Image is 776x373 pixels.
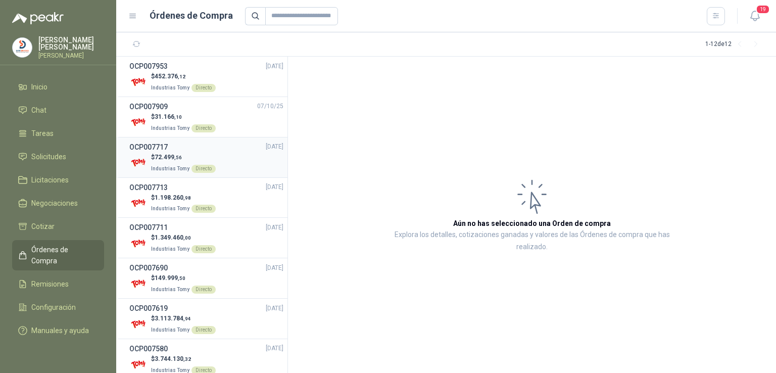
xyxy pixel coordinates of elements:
[12,321,104,340] a: Manuales y ayuda
[183,195,191,201] span: ,98
[178,74,185,79] span: ,12
[129,303,283,335] a: OCP007619[DATE] Company Logo$3.113.784,94Industrias TomyDirecto
[174,155,182,160] span: ,56
[266,344,283,353] span: [DATE]
[155,234,191,241] span: 1.349.460
[266,263,283,273] span: [DATE]
[31,302,76,313] span: Configuración
[183,235,191,241] span: ,00
[257,102,283,111] span: 07/10/25
[746,7,764,25] button: 19
[129,222,283,254] a: OCP007711[DATE] Company Logo$1.349.460,00Industrias TomyDirecto
[129,61,168,72] h3: OCP007953
[129,275,147,293] img: Company Logo
[31,105,46,116] span: Chat
[174,114,182,120] span: ,10
[12,147,104,166] a: Solicitudes
[151,273,216,283] p: $
[151,314,216,323] p: $
[129,101,168,112] h3: OCP007909
[155,154,182,161] span: 72.499
[151,166,189,171] span: Industrias Tomy
[12,101,104,120] a: Chat
[38,53,104,59] p: [PERSON_NAME]
[191,245,216,253] div: Directo
[151,367,189,373] span: Industrias Tomy
[31,174,69,185] span: Licitaciones
[266,142,283,152] span: [DATE]
[151,153,216,162] p: $
[151,246,189,252] span: Industrias Tomy
[151,193,216,203] p: $
[129,194,147,212] img: Company Logo
[129,142,283,173] a: OCP007717[DATE] Company Logo$72.499,56Industrias TomyDirecto
[129,343,168,354] h3: OCP007580
[129,114,147,131] img: Company Logo
[129,182,283,214] a: OCP007713[DATE] Company Logo$1.198.260,98Industrias TomyDirecto
[13,38,32,57] img: Company Logo
[266,223,283,232] span: [DATE]
[31,151,66,162] span: Solicitudes
[12,240,104,270] a: Órdenes de Compra
[31,128,54,139] span: Tareas
[155,315,191,322] span: 3.113.784
[38,36,104,51] p: [PERSON_NAME] [PERSON_NAME]
[31,278,69,290] span: Remisiones
[150,9,233,23] h1: Órdenes de Compra
[191,165,216,173] div: Directo
[151,206,189,211] span: Industrias Tomy
[129,235,147,252] img: Company Logo
[129,182,168,193] h3: OCP007713
[151,327,189,333] span: Industrias Tomy
[12,194,104,213] a: Negociaciones
[129,142,168,153] h3: OCP007717
[12,274,104,294] a: Remisiones
[389,229,675,253] p: Explora los detalles, cotizaciones ganadas y valores de las Órdenes de compra que has realizado.
[129,303,168,314] h3: OCP007619
[129,101,283,133] a: OCP00790907/10/25 Company Logo$31.166,10Industrias TomyDirecto
[191,84,216,92] div: Directo
[31,198,78,209] span: Negociaciones
[31,325,89,336] span: Manuales y ayuda
[191,286,216,294] div: Directo
[31,221,55,232] span: Cotizar
[31,244,94,266] span: Órdenes de Compra
[756,5,770,14] span: 19
[12,124,104,143] a: Tareas
[266,304,283,313] span: [DATE]
[705,36,764,53] div: 1 - 12 de 12
[155,113,182,120] span: 31.166
[453,218,611,229] h3: Aún no has seleccionado una Orden de compra
[12,77,104,97] a: Inicio
[151,72,216,81] p: $
[129,262,168,273] h3: OCP007690
[12,12,64,24] img: Logo peakr
[266,182,283,192] span: [DATE]
[12,298,104,317] a: Configuración
[155,355,191,362] span: 3.744.130
[191,326,216,334] div: Directo
[155,274,185,282] span: 149.999
[129,61,283,92] a: OCP007953[DATE] Company Logo$452.376,12Industrias TomyDirecto
[266,62,283,71] span: [DATE]
[129,315,147,333] img: Company Logo
[31,81,47,92] span: Inicio
[151,233,216,243] p: $
[178,275,185,281] span: ,50
[129,154,147,172] img: Company Logo
[183,316,191,321] span: ,94
[151,125,189,131] span: Industrias Tomy
[129,222,168,233] h3: OCP007711
[129,73,147,91] img: Company Logo
[151,354,216,364] p: $
[12,170,104,190] a: Licitaciones
[151,112,216,122] p: $
[151,85,189,90] span: Industrias Tomy
[129,262,283,294] a: OCP007690[DATE] Company Logo$149.999,50Industrias TomyDirecto
[155,73,185,80] span: 452.376
[12,217,104,236] a: Cotizar
[155,194,191,201] span: 1.198.260
[183,356,191,362] span: ,32
[151,287,189,292] span: Industrias Tomy
[191,205,216,213] div: Directo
